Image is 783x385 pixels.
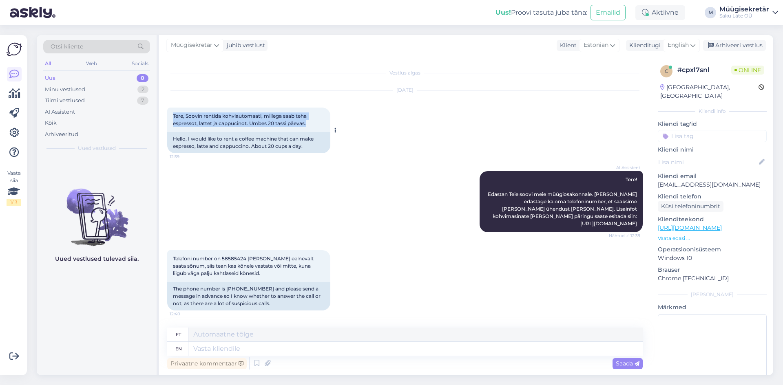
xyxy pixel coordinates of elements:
[7,42,22,57] img: Askly Logo
[167,358,247,369] div: Privaatne kommentaar
[731,66,764,75] span: Online
[658,158,757,167] input: Lisa nimi
[55,255,139,263] p: Uued vestlused tulevad siia.
[658,201,723,212] div: Küsi telefoninumbrit
[658,266,767,274] p: Brauser
[7,199,21,206] div: 1 / 3
[584,41,608,50] span: Estonian
[495,9,511,16] b: Uus!
[658,245,767,254] p: Operatsioonisüsteem
[137,74,148,82] div: 0
[171,41,212,50] span: Müügisekretär
[703,40,766,51] div: Arhiveeri vestlus
[635,5,685,20] div: Aktiivne
[660,83,759,100] div: [GEOGRAPHIC_DATA], [GEOGRAPHIC_DATA]
[658,180,767,189] p: [EMAIL_ADDRESS][DOMAIN_NAME]
[658,120,767,128] p: Kliendi tag'id
[130,58,150,69] div: Socials
[173,255,315,276] span: Telefoni number on 58585424 [PERSON_NAME] eelnevalt saata sõnum, siis tean kas kõnele vastata või...
[7,169,21,206] div: Vaata siia
[170,311,200,317] span: 12:40
[668,41,689,50] span: English
[495,8,587,18] div: Proovi tasuta juba täna:
[45,119,57,127] div: Kõik
[167,86,643,94] div: [DATE]
[84,58,99,69] div: Web
[609,233,640,239] span: Nähtud ✓ 12:39
[176,328,181,341] div: et
[45,108,75,116] div: AI Assistent
[167,132,330,153] div: Hello, I would like to rent a coffee machine that can make espresso, latte and cappuccino. About ...
[137,86,148,94] div: 2
[37,174,157,247] img: No chats
[616,360,639,367] span: Saada
[658,274,767,283] p: Chrome [TECHNICAL_ID]
[658,235,767,242] p: Vaata edasi ...
[658,224,722,231] a: [URL][DOMAIN_NAME]
[45,86,85,94] div: Minu vestlused
[658,145,767,154] p: Kliendi nimi
[658,291,767,298] div: [PERSON_NAME]
[610,165,640,171] span: AI Assistent
[173,113,308,126] span: Tere, Soovin rentida kohviautomaati, millega saab teha espressot, lattet ja cappucinot. Umbes 20 ...
[488,176,638,227] span: Tere! Edastan Teie soovi meie müügiosakonnale. [PERSON_NAME] edastage ka oma telefoninumber, et s...
[223,41,265,50] div: juhib vestlust
[167,69,643,77] div: Vestlus algas
[658,172,767,180] p: Kliendi email
[167,282,330,310] div: The phone number is [PHONE_NUMBER] and please send a message in advance so I know whether to answ...
[45,97,85,105] div: Tiimi vestlused
[45,130,78,139] div: Arhiveeritud
[719,6,769,13] div: Müügisekretär
[78,145,116,152] span: Uued vestlused
[658,215,767,224] p: Klienditeekond
[557,41,577,50] div: Klient
[51,42,83,51] span: Otsi kliente
[665,68,668,74] span: c
[580,220,637,227] a: [URL][DOMAIN_NAME]
[658,254,767,262] p: Windows 10
[658,303,767,312] p: Märkmed
[170,154,200,160] span: 12:39
[175,342,182,356] div: en
[677,65,731,75] div: # cpxl7snl
[45,74,55,82] div: Uus
[705,7,716,18] div: M
[719,6,778,19] a: MüügisekretärSaku Läte OÜ
[658,130,767,142] input: Lisa tag
[43,58,53,69] div: All
[658,108,767,115] div: Kliendi info
[719,13,769,19] div: Saku Läte OÜ
[591,5,626,20] button: Emailid
[626,41,661,50] div: Klienditugi
[137,97,148,105] div: 7
[658,192,767,201] p: Kliendi telefon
